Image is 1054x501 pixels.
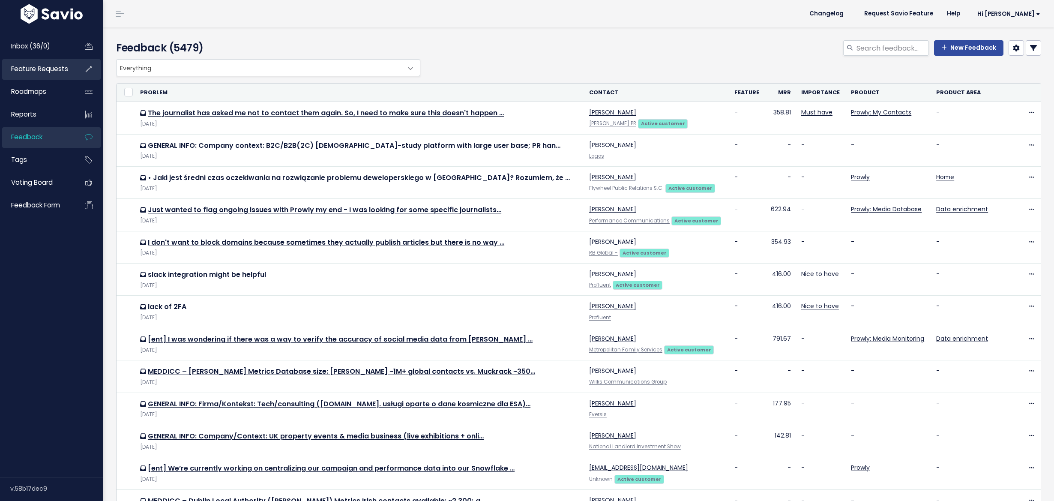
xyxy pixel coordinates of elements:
td: - [765,360,796,393]
td: - [729,425,765,457]
a: Active customer [665,183,715,192]
a: Active customer [620,248,669,257]
div: [DATE] [140,216,579,225]
td: - [931,264,994,296]
td: 358.81 [765,102,796,134]
td: 622.94 [765,199,796,231]
td: - [931,393,994,425]
a: Eversis [589,411,607,418]
td: - [729,328,765,360]
th: Importance [796,84,846,102]
a: Inbox (36/0) [2,36,71,56]
td: - [931,296,994,328]
a: Hi [PERSON_NAME] [967,7,1047,21]
span: Feedback [11,132,42,141]
span: Roadmaps [11,87,46,96]
a: Prowly [851,463,870,472]
td: - [765,134,796,166]
td: - [846,360,931,393]
a: Active customer [614,474,664,483]
a: GENERAL INFO: Company context: B2C/B2B(2C) [DEMOGRAPHIC_DATA]-study platform with large user base... [148,141,560,150]
td: - [729,102,765,134]
a: [PERSON_NAME] [589,205,636,213]
a: New Feedback [934,40,1003,56]
a: [PERSON_NAME] [589,173,636,181]
img: logo-white.9d6f32f41409.svg [18,4,85,24]
td: - [796,457,846,489]
a: Feature Requests [2,59,71,79]
a: The journalist has asked me not to contact them again. So, I need to make sure this doesn't happen … [148,108,504,118]
div: [DATE] [140,378,579,387]
th: Product Area [931,84,994,102]
th: Feature [729,84,765,102]
a: Voting Board [2,173,71,192]
a: Must have [801,108,832,117]
td: - [931,102,994,134]
a: Just wanted to flag ongoing issues with Prowly my end - I was looking for some specific journalists… [148,205,501,215]
td: - [846,393,931,425]
td: - [846,231,931,263]
a: Feedback [2,127,71,147]
a: Prowly: Media Database [851,205,922,213]
div: v.58b17dec9 [10,477,103,500]
td: - [729,199,765,231]
a: I don't want to block domains because sometimes they actually publish articles but there is no way … [148,237,504,247]
a: [PERSON_NAME] [589,366,636,375]
a: Reports [2,105,71,124]
a: [PERSON_NAME] [589,141,636,149]
a: [PERSON_NAME] PR [589,120,636,127]
td: - [796,425,846,457]
td: - [729,360,765,393]
td: - [729,134,765,166]
td: 177.95 [765,393,796,425]
td: - [931,457,994,489]
a: Metropolitan Family Services [589,346,662,353]
th: Product [846,84,931,102]
a: [ent] We’re currently working on centralizing our campaign and performance data into our Snowflake … [148,463,515,473]
td: - [796,166,846,198]
a: Home [936,173,954,181]
span: Feature Requests [11,64,68,73]
td: - [931,134,994,166]
span: Inbox (36/0) [11,42,50,51]
a: GENERAL INFO: Firma/Kontekst: Tech/consulting ([DOMAIN_NAME]. usługi oparte o dane kosmiczne dla ... [148,399,530,409]
td: - [729,296,765,328]
strong: Active customer [641,120,685,127]
strong: Active customer [674,217,719,224]
a: [PERSON_NAME] [589,108,636,117]
a: [EMAIL_ADDRESS][DOMAIN_NAME] [589,463,688,472]
a: Profluent [589,314,611,321]
a: Active customer [671,216,721,225]
a: National Landlord Investment Show [589,443,681,450]
strong: Active customer [616,282,660,288]
a: lack of 2FA [148,302,186,312]
a: slack integration might be helpful [148,270,266,279]
th: Problem [135,84,584,102]
span: Voting Board [11,178,53,187]
div: [DATE] [140,120,579,129]
a: Feedback form [2,195,71,215]
a: Nice to have [801,270,839,278]
td: 416.00 [765,264,796,296]
td: 354.93 [765,231,796,263]
a: RB Global - [589,249,618,256]
a: [PERSON_NAME] [589,431,636,440]
span: Unknown [589,476,613,483]
div: [DATE] [140,249,579,258]
td: - [765,166,796,198]
div: [DATE] [140,152,579,161]
a: Profluent [589,282,611,288]
a: [PERSON_NAME] [589,334,636,343]
td: - [846,425,931,457]
a: [ent] I was wondering if there was a way to verify the accuracy of social media data from [PERSON... [148,334,533,344]
span: Tags [11,155,27,164]
td: - [796,199,846,231]
span: Changelog [809,11,844,17]
a: Help [940,7,967,20]
a: [PERSON_NAME] [589,237,636,246]
h4: Feedback (5479) [116,40,416,56]
div: [DATE] [140,475,579,484]
a: Performance Communications [589,217,670,224]
strong: Active customer [667,346,711,353]
td: - [796,134,846,166]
